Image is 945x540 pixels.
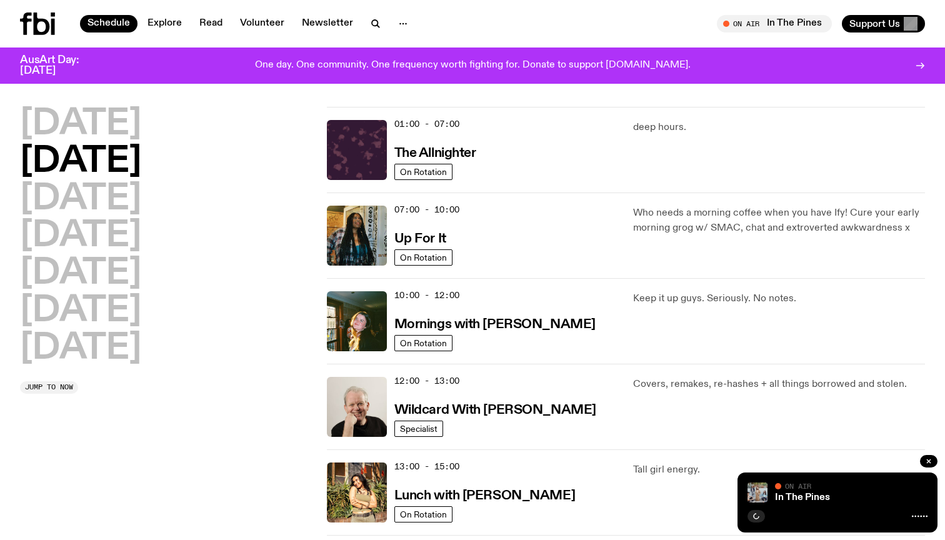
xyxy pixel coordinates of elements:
span: On Rotation [400,252,447,262]
p: deep hours. [633,120,925,135]
a: Mornings with [PERSON_NAME] [394,316,596,331]
a: The Allnighter [394,144,476,160]
a: On Rotation [394,249,452,266]
a: Volunteer [232,15,292,32]
span: 13:00 - 15:00 [394,461,459,472]
a: Up For It [394,230,446,246]
button: [DATE] [20,144,141,179]
button: [DATE] [20,331,141,366]
h3: Wildcard With [PERSON_NAME] [394,404,596,417]
a: Schedule [80,15,137,32]
span: On Rotation [400,338,447,347]
a: On Rotation [394,506,452,522]
p: Tall girl energy. [633,462,925,477]
button: Jump to now [20,381,78,394]
a: Read [192,15,230,32]
h3: Up For It [394,232,446,246]
a: Newsletter [294,15,361,32]
span: On Rotation [400,167,447,176]
h3: Mornings with [PERSON_NAME] [394,318,596,331]
button: On AirIn The Pines [717,15,832,32]
button: [DATE] [20,294,141,329]
button: [DATE] [20,107,141,142]
span: 12:00 - 13:00 [394,375,459,387]
a: Specialist [394,421,443,437]
h3: Lunch with [PERSON_NAME] [394,489,575,502]
span: On Rotation [400,509,447,519]
p: Keep it up guys. Seriously. No notes. [633,291,925,306]
button: Support Us [842,15,925,32]
span: Jump to now [25,384,73,391]
p: Covers, remakes, re-hashes + all things borrowed and stolen. [633,377,925,392]
p: One day. One community. One frequency worth fighting for. Donate to support [DOMAIN_NAME]. [255,60,691,71]
a: On Rotation [394,335,452,351]
a: Wildcard With [PERSON_NAME] [394,401,596,417]
span: 10:00 - 12:00 [394,289,459,301]
span: Support Us [849,18,900,29]
a: On Rotation [394,164,452,180]
a: Lunch with [PERSON_NAME] [394,487,575,502]
button: [DATE] [20,256,141,291]
span: 01:00 - 07:00 [394,118,459,130]
h3: AusArt Day: [DATE] [20,55,100,76]
button: [DATE] [20,219,141,254]
a: Explore [140,15,189,32]
img: Tanya is standing in front of plants and a brick fence on a sunny day. She is looking to the left... [327,462,387,522]
a: In The Pines [775,492,830,502]
p: Who needs a morning coffee when you have Ify! Cure your early morning grog w/ SMAC, chat and extr... [633,206,925,236]
span: Specialist [400,424,437,433]
img: Ify - a Brown Skin girl with black braided twists, looking up to the side with her tongue stickin... [327,206,387,266]
button: [DATE] [20,182,141,217]
img: Stuart is smiling charmingly, wearing a black t-shirt against a stark white background. [327,377,387,437]
span: On Air [785,482,811,490]
h3: The Allnighter [394,147,476,160]
span: 07:00 - 10:00 [394,204,459,216]
img: Freya smiles coyly as she poses for the image. [327,291,387,351]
